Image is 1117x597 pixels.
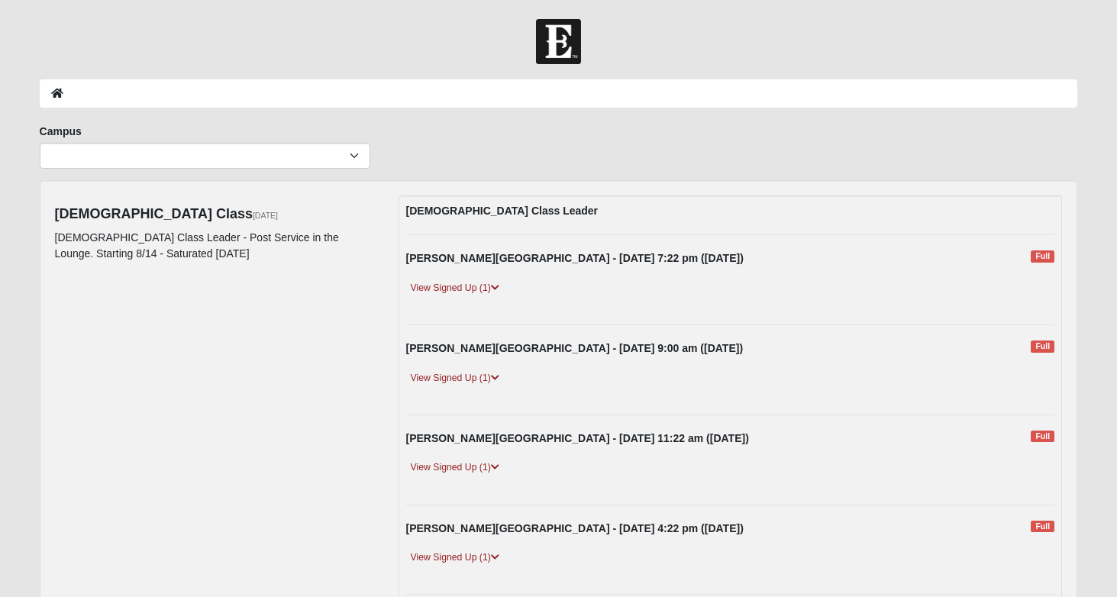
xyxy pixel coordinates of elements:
span: Full [1031,431,1054,443]
span: Full [1031,250,1054,263]
span: Full [1031,340,1054,353]
strong: [PERSON_NAME][GEOGRAPHIC_DATA] - [DATE] 7:22 pm ([DATE]) [406,252,744,264]
strong: [DEMOGRAPHIC_DATA] Class Leader [406,205,599,217]
strong: [PERSON_NAME][GEOGRAPHIC_DATA] - [DATE] 4:22 pm ([DATE]) [406,522,744,534]
a: View Signed Up (1) [406,280,504,296]
strong: [PERSON_NAME][GEOGRAPHIC_DATA] - [DATE] 11:22 am ([DATE]) [406,432,749,444]
p: [DEMOGRAPHIC_DATA] Class Leader - Post Service in the Lounge. Starting 8/14 - Saturated [DATE] [55,230,376,262]
a: View Signed Up (1) [406,370,504,386]
span: Full [1031,521,1054,533]
a: View Signed Up (1) [406,550,504,566]
h4: [DEMOGRAPHIC_DATA] Class [55,206,376,223]
img: Church of Eleven22 Logo [536,19,581,64]
label: Campus [40,124,82,139]
small: [DATE] [253,211,278,220]
a: View Signed Up (1) [406,460,504,476]
strong: [PERSON_NAME][GEOGRAPHIC_DATA] - [DATE] 9:00 am ([DATE]) [406,342,744,354]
